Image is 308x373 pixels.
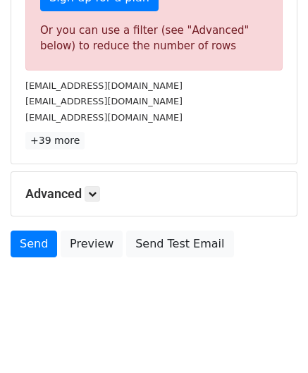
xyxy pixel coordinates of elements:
div: Or you can use a filter (see "Advanced" below) to reduce the number of rows [40,23,268,54]
h5: Advanced [25,186,283,202]
small: [EMAIL_ADDRESS][DOMAIN_NAME] [25,80,183,91]
a: Preview [61,231,123,257]
small: [EMAIL_ADDRESS][DOMAIN_NAME] [25,96,183,106]
iframe: Chat Widget [238,305,308,373]
small: [EMAIL_ADDRESS][DOMAIN_NAME] [25,112,183,123]
a: Send [11,231,57,257]
a: Send Test Email [126,231,233,257]
a: +39 more [25,132,85,149]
